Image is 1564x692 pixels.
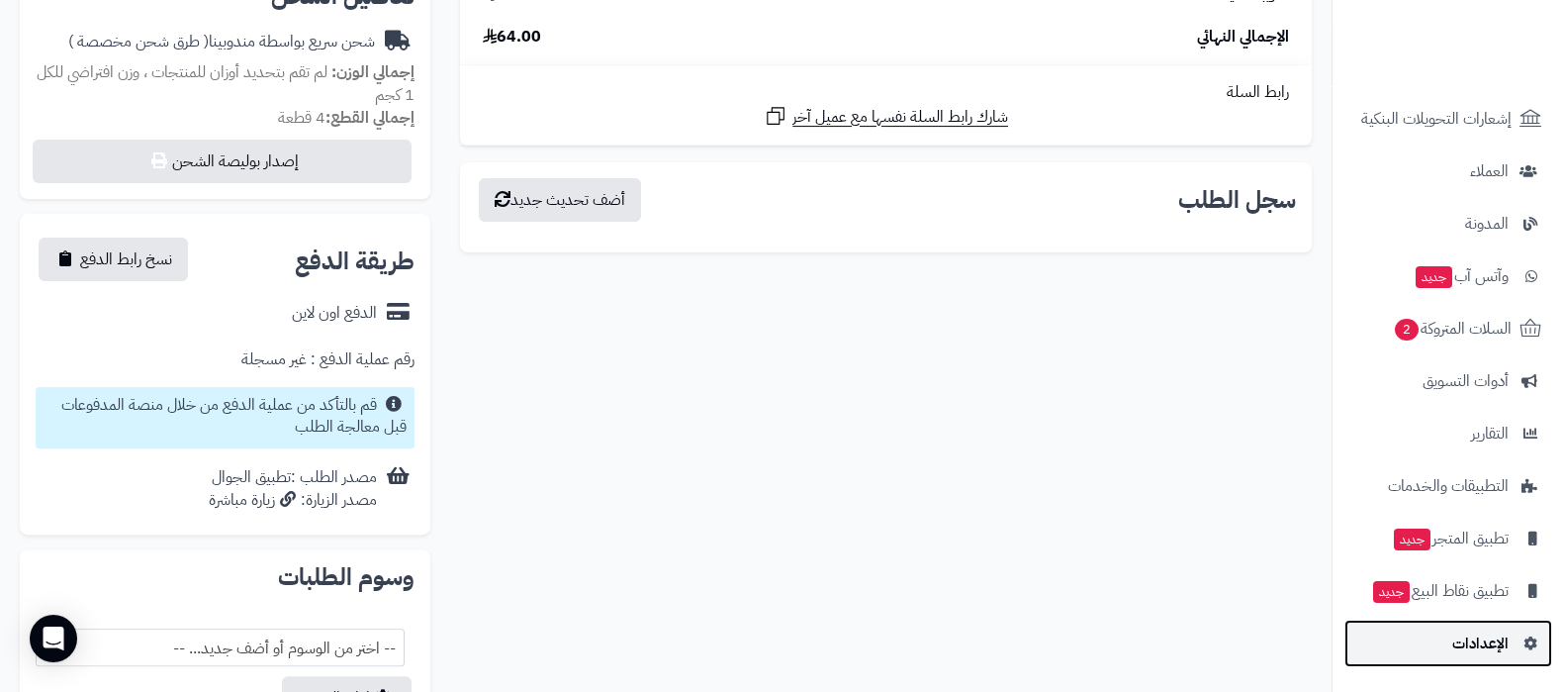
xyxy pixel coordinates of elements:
a: التطبيقات والخدمات [1344,462,1552,510]
a: أدوات التسويق [1344,357,1552,405]
div: مصدر الطلب :تطبيق الجوال [209,466,377,512]
div: رقم عملية الدفع : غير مسجلة [241,348,414,371]
span: تطبيق نقاط البيع [1371,577,1509,605]
a: السلات المتروكة2 [1344,305,1552,352]
span: -- اختر من الوسوم أو أضف جديد... -- [37,630,404,667]
span: -- اختر من الوسوم أو أضف جديد... -- [36,629,405,666]
span: جديد [1394,529,1430,550]
span: شارك رابط السلة نفسها مع عميل آخر [792,106,1008,129]
span: السلات المتروكة [1393,315,1512,343]
a: وآتس آبجديد [1344,252,1552,300]
a: تطبيق نقاط البيعجديد [1344,567,1552,615]
span: الإعدادات [1452,630,1509,657]
span: تطبيق المتجر [1392,525,1509,552]
span: نسخ رابط الدفع [80,247,172,271]
a: التقارير [1344,410,1552,457]
div: الدفع اون لاين [292,302,377,325]
a: العملاء [1344,148,1552,195]
span: جديد [1416,266,1452,288]
button: نسخ رابط الدفع [39,238,188,281]
span: لم تقم بتحديد أوزان للمنتجات ، وزن افتراضي للكل 1 كجم [37,60,414,107]
span: جديد [1373,581,1410,603]
span: العملاء [1470,157,1509,185]
small: قم بالتأكد من عملية الدفع من خلال منصة المدفوعات قبل معالجة الطلب [61,393,407,440]
button: أضف تحديث جديد [479,178,641,222]
span: الإجمالي النهائي [1197,26,1289,49]
div: Open Intercom Messenger [30,615,77,662]
strong: إجمالي الوزن: [331,60,414,84]
button: إصدار بوليصة الشحن [33,140,412,183]
small: 4 قطعة [278,106,414,130]
span: 2 [1395,319,1419,341]
a: شارك رابط السلة نفسها مع عميل آخر [764,104,1008,129]
div: مصدر الزيارة: زيارة مباشرة [209,489,377,512]
h2: وسوم الطلبات [36,565,414,589]
span: ( طرق شحن مخصصة ) [68,30,209,53]
div: شحن سريع بواسطة مندوبينا [68,31,375,53]
strong: إجمالي القطع: [325,106,414,130]
div: رابط السلة [468,81,1304,104]
h2: طريقة الدفع [295,249,414,273]
a: المدونة [1344,200,1552,247]
a: تطبيق المتجرجديد [1344,515,1552,562]
span: 64.00 [483,26,541,49]
a: إشعارات التحويلات البنكية [1344,95,1552,143]
span: المدونة [1465,210,1509,238]
span: أدوات التسويق [1423,367,1509,395]
span: إشعارات التحويلات البنكية [1361,105,1512,133]
span: وآتس آب [1414,262,1509,290]
span: التطبيقات والخدمات [1388,472,1509,500]
span: التقارير [1471,420,1509,447]
a: الإعدادات [1344,620,1552,667]
h3: سجل الطلب [1178,188,1296,212]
